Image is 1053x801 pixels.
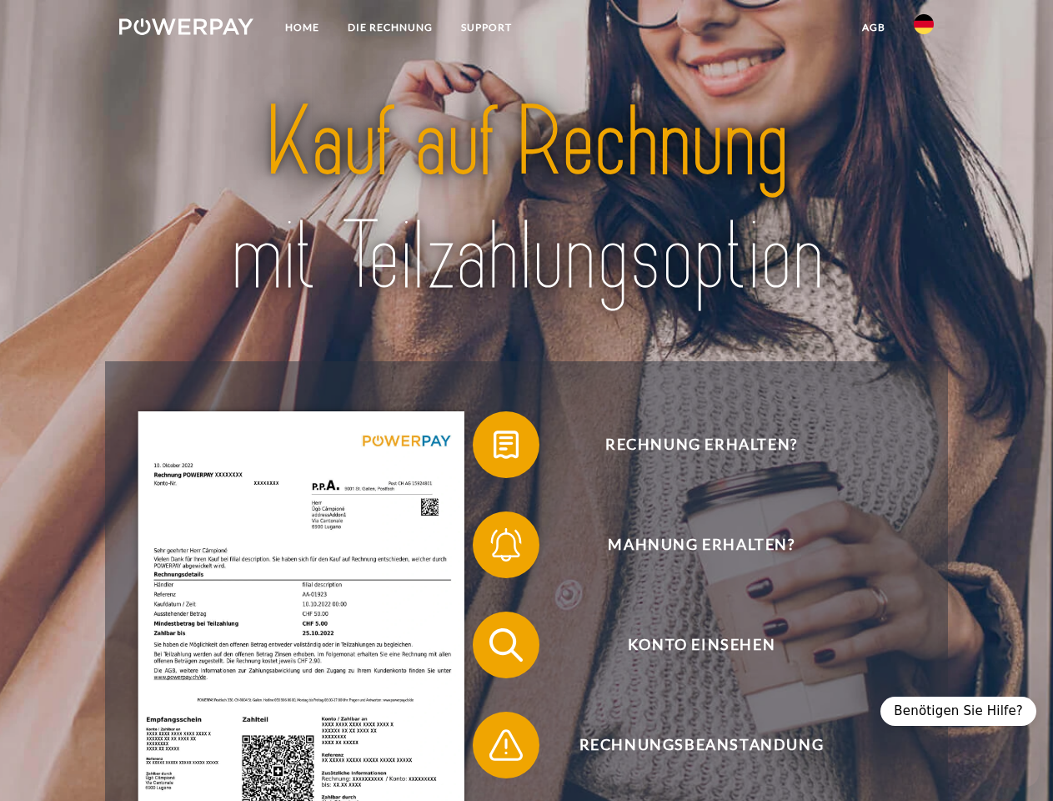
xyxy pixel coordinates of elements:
span: Mahnung erhalten? [497,511,905,578]
img: qb_bill.svg [485,424,527,466]
a: DIE RECHNUNG [333,13,447,43]
img: title-powerpay_de.svg [159,80,894,320]
a: Home [271,13,333,43]
a: SUPPORT [447,13,526,43]
a: agb [848,13,900,43]
img: logo-powerpay-white.svg [119,18,253,35]
span: Rechnungsbeanstandung [497,712,905,778]
button: Rechnungsbeanstandung [473,712,906,778]
img: qb_search.svg [485,624,527,666]
span: Konto einsehen [497,612,905,678]
img: de [914,14,934,34]
span: Rechnung erhalten? [497,411,905,478]
img: qb_bell.svg [485,524,527,566]
button: Mahnung erhalten? [473,511,906,578]
div: Benötigen Sie Hilfe? [880,697,1036,726]
button: Konto einsehen [473,612,906,678]
iframe: Schaltfläche zum Öffnen des Messaging-Fensters [986,734,1040,788]
button: Rechnung erhalten? [473,411,906,478]
img: qb_warning.svg [485,724,527,766]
